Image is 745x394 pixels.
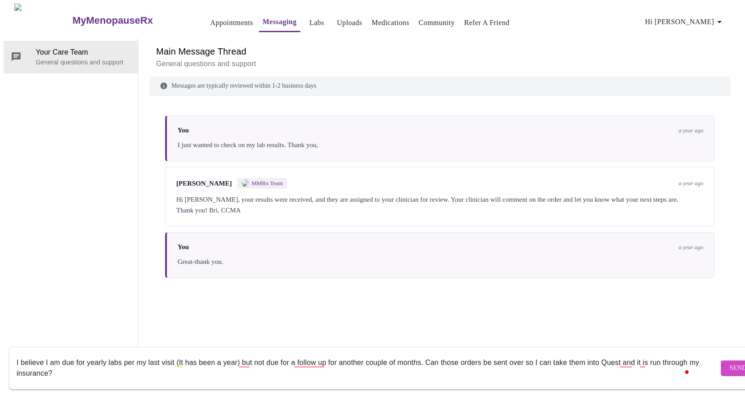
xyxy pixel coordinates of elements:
[263,16,297,28] a: Messaging
[178,140,703,150] div: I just wanted to check on my lab results. Thank you,
[17,354,719,382] textarea: To enrich screen reader interactions, please activate Accessibility in Grammarly extension settings
[210,17,253,29] a: Appointments
[460,14,513,32] button: Refer a Friend
[71,5,188,36] a: MyMenopauseRx
[176,194,703,216] div: Hi [PERSON_NAME], your results were received, and they are assigned to your clinician for review....
[4,41,138,73] div: Your Care TeamGeneral questions and support
[368,14,413,32] button: Medications
[415,14,459,32] button: Community
[242,180,249,187] img: MMRX
[464,17,510,29] a: Refer a Friend
[645,16,725,28] span: Hi [PERSON_NAME]
[678,180,703,187] span: a year ago
[156,44,724,59] h6: Main Message Thread
[678,127,703,134] span: a year ago
[678,244,703,251] span: a year ago
[371,17,409,29] a: Medications
[14,4,71,37] img: MyMenopauseRx Logo
[156,59,724,69] p: General questions and support
[259,13,300,32] button: Messaging
[178,243,189,251] span: You
[36,58,131,67] p: General questions and support
[333,14,366,32] button: Uploads
[642,13,728,31] button: Hi [PERSON_NAME]
[72,15,153,26] h3: MyMenopauseRx
[302,14,331,32] button: Labs
[36,47,131,58] span: Your Care Team
[178,127,189,134] span: You
[176,180,232,187] span: [PERSON_NAME]
[149,76,731,96] div: Messages are typically reviewed within 1-2 business days
[337,17,362,29] a: Uploads
[251,180,283,187] span: MMRx Team
[178,256,703,267] div: Great-thank you.
[207,14,257,32] button: Appointments
[309,17,324,29] a: Labs
[419,17,455,29] a: Community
